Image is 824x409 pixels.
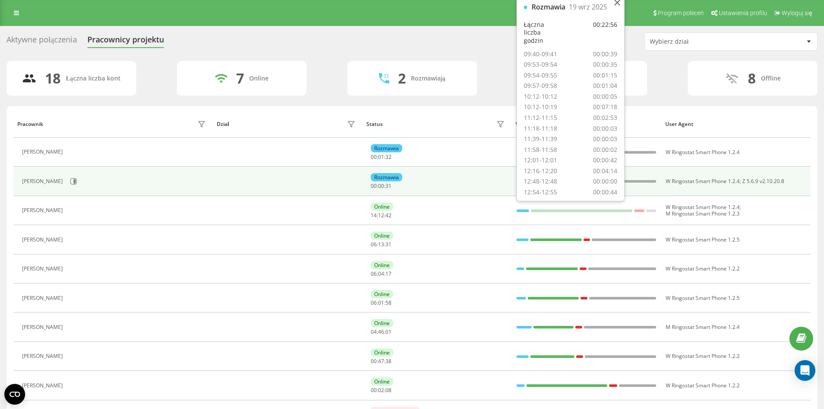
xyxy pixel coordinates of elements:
[666,323,740,331] span: M Ringostat Smart Phone 1.2.4
[371,183,391,189] div: : :
[666,352,740,360] span: W Ringostat Smart Phone 1.2.2
[378,328,384,335] span: 46
[22,383,65,389] div: [PERSON_NAME]
[371,153,377,161] span: 00
[236,70,244,87] div: 7
[378,357,384,365] span: 47
[524,82,557,90] div: 09:57-09:58
[385,299,391,306] span: 58
[17,121,43,127] div: Pracownik
[524,103,557,111] div: 10:12-10:19
[371,232,393,240] div: Online
[378,153,384,161] span: 01
[666,148,740,156] span: W Ringostat Smart Phone 1.2.4
[593,188,617,196] div: 00:00:44
[249,75,269,82] div: Online
[371,270,377,277] span: 06
[371,144,402,152] div: Rozmawia
[66,75,120,82] div: Łączna liczba kont
[371,290,393,298] div: Online
[524,146,557,154] div: 11:58-11:58
[371,328,377,335] span: 04
[378,241,384,248] span: 13
[593,93,617,101] div: 00:00:05
[782,10,812,16] span: Wyloguj się
[593,199,617,207] div: 00:00:26
[22,295,65,301] div: [PERSON_NAME]
[524,167,557,175] div: 12:16-12:20
[593,61,617,69] div: 00:00:35
[371,261,393,269] div: Online
[22,178,65,184] div: [PERSON_NAME]
[371,358,391,364] div: : :
[371,241,377,248] span: 06
[378,270,384,277] span: 04
[742,177,784,185] span: Z 5.6.9 v2.10.20.8
[385,153,391,161] span: 32
[524,199,557,207] div: 13:36-13:36
[593,156,617,164] div: 00:00:42
[593,177,617,186] div: 00:00:00
[371,299,377,306] span: 06
[524,71,557,80] div: 09:54-09:55
[593,146,617,154] div: 00:00:02
[666,294,740,302] span: W Ringostat Smart Phone 1.2.5
[385,270,391,277] span: 17
[524,156,557,164] div: 12:01-12:01
[524,50,557,58] div: 09:40-09:41
[22,353,65,359] div: [PERSON_NAME]
[719,10,767,16] span: Ustawienia profilu
[366,121,383,127] div: Status
[593,135,617,143] div: 00:00:03
[516,121,657,127] div: W statusie
[4,384,25,405] button: Open CMP widget
[371,182,377,190] span: 00
[371,377,393,386] div: Online
[524,188,557,196] div: 12:54-12:55
[650,38,753,45] div: Wybierz dział
[371,300,391,306] div: : :
[524,135,557,143] div: 11:39-11:39
[6,35,77,48] div: Aktywne połączenia
[761,75,781,82] div: Offline
[378,386,384,394] span: 02
[385,328,391,335] span: 01
[217,121,229,127] div: Dział
[371,212,377,219] span: 14
[524,93,557,101] div: 10:12-10:12
[385,357,391,365] span: 38
[593,71,617,80] div: 00:01:15
[22,324,65,330] div: [PERSON_NAME]
[371,203,393,211] div: Online
[371,329,391,335] div: : :
[398,70,406,87] div: 2
[593,167,617,175] div: 00:04:14
[666,203,740,211] span: W Ringostat Smart Phone 1.2.4
[385,241,391,248] span: 31
[87,35,164,48] div: Pracownicy projektu
[666,210,740,217] span: M Ringostat Smart Phone 1.2.3
[371,357,377,365] span: 00
[532,3,565,11] div: Rozmawia
[593,21,617,45] div: 00:22:56
[378,182,384,190] span: 00
[524,177,557,186] div: 12:48-12:48
[666,265,740,272] span: W Ringostat Smart Phone 1.2.2
[22,266,65,272] div: [PERSON_NAME]
[371,213,391,219] div: : :
[371,386,377,394] span: 00
[795,360,815,381] div: Open Intercom Messenger
[665,121,807,127] div: User Agent
[666,382,740,389] span: W Ringostat Smart Phone 1.2.2
[371,319,393,327] div: Online
[411,75,446,82] div: Rozmawiają
[593,114,617,122] div: 00:02:53
[371,173,402,181] div: Rozmawia
[22,149,65,155] div: [PERSON_NAME]
[45,70,61,87] div: 18
[22,207,65,213] div: [PERSON_NAME]
[593,50,617,58] div: 00:00:39
[666,236,740,243] span: W Ringostat Smart Phone 1.2.5
[385,182,391,190] span: 31
[524,114,557,122] div: 11:12-11:15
